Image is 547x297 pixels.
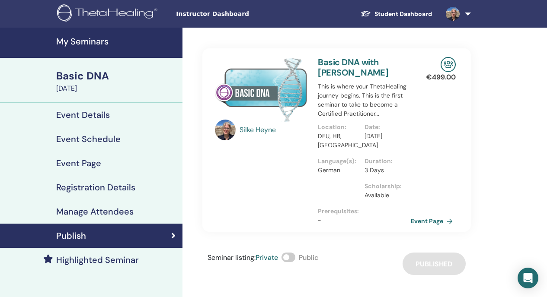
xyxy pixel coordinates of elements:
span: Private [256,253,278,262]
h4: Highlighted Seminar [56,255,139,265]
p: This is where your ThetaHealing journey begins. This is the first seminar to take to become a Cer... [318,82,411,118]
h4: Event Schedule [56,134,121,144]
img: default.jpg [446,7,460,21]
div: Open Intercom Messenger [518,268,538,288]
h4: Event Details [56,110,110,120]
span: Seminar listing : [208,253,256,262]
p: DEU, HB, [GEOGRAPHIC_DATA] [318,132,359,150]
div: [DATE] [56,83,177,94]
p: Available [365,191,406,200]
p: Prerequisites : [318,207,411,216]
h4: Registration Details [56,182,135,193]
p: Language(s) : [318,157,359,166]
p: [DATE] [365,132,406,141]
p: German [318,166,359,175]
p: € 499.00 [426,72,456,82]
img: logo.png [57,4,160,24]
img: graduation-cap-white.svg [361,10,371,17]
a: Student Dashboard [354,6,439,22]
p: 3 Days [365,166,406,175]
img: In-Person Seminar [441,57,456,72]
p: - [318,216,411,225]
a: Event Page [411,215,456,227]
span: Public [299,253,318,262]
img: default.jpg [215,120,236,140]
h4: Publish [56,231,86,241]
p: Location : [318,123,359,132]
img: Basic DNA [215,57,308,122]
p: Scholarship : [365,182,406,191]
a: Silke Heyne [240,125,309,135]
span: Instructor Dashboard [176,9,306,19]
p: Duration : [365,157,406,166]
p: Date : [365,123,406,132]
h4: My Seminars [56,36,177,47]
a: Basic DNA[DATE] [51,69,182,94]
h4: Event Page [56,158,101,168]
h4: Manage Attendees [56,206,134,217]
div: Basic DNA [56,69,177,83]
a: Basic DNA with [PERSON_NAME] [318,57,388,78]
